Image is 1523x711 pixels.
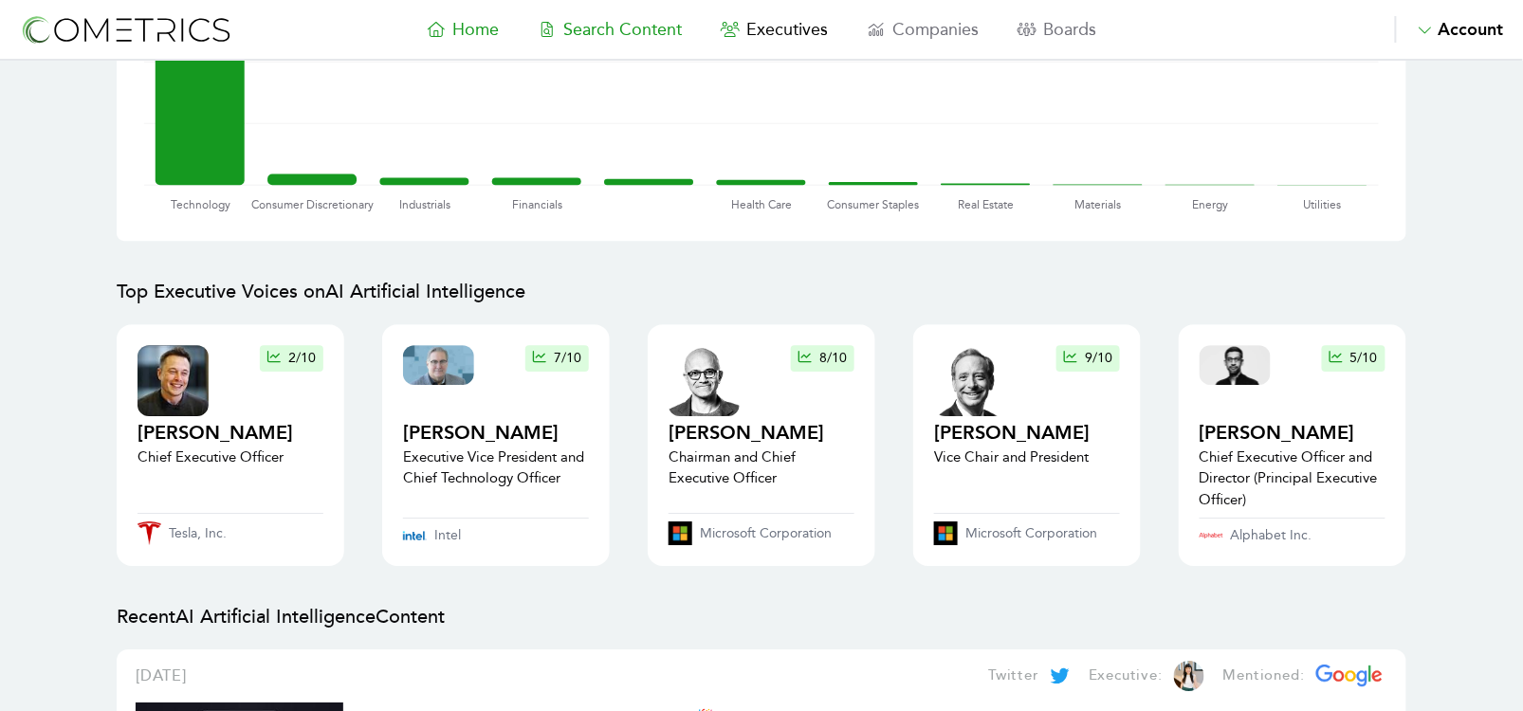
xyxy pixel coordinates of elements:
[403,528,427,543] img: company logo
[403,345,474,385] img: executive profile thumbnail
[828,196,920,210] tspan: Consumer Staples
[1200,345,1271,385] img: executive profile thumbnail
[519,16,702,43] a: Search Content
[1200,345,1385,511] a: executive profile thumbnail5/10[PERSON_NAME]Chief Executive Officer and Director (Principal Execu...
[848,16,999,43] a: Companies
[19,12,232,47] img: logo-refresh-RPX2ODFg.svg
[965,524,1097,543] p: Microsoft Corporation
[399,196,450,210] tspan: Industrials
[669,521,854,545] a: Microsoft Corporation
[403,420,589,447] h2: [PERSON_NAME]
[169,524,227,543] p: Tesla, Inc.
[669,447,854,489] p: Chairman and Chief Executive Officer
[1439,19,1504,40] span: Account
[564,19,683,40] span: Search Content
[403,526,589,545] a: Intel
[1200,447,1385,511] p: Chief Executive Officer and Director (Principal Executive Officer)
[1231,526,1312,545] p: Alphabet Inc.
[136,665,187,687] a: [DATE]
[138,345,323,506] a: executive profile thumbnail2/10[PERSON_NAME]Chief Executive Officer
[1075,196,1122,210] tspan: Materials
[453,19,500,40] span: Home
[988,665,1039,687] p: Twitter
[1223,665,1305,687] p: Mentioned:
[260,345,323,372] button: 2/10
[171,196,230,210] tspan: Technology
[934,521,1120,545] a: Microsoft Corporation
[138,420,293,447] h2: [PERSON_NAME]
[138,345,209,416] img: executive profile thumbnail
[1089,665,1163,687] p: Executive:
[791,345,854,372] button: 8/10
[731,196,792,210] tspan: Health Care
[117,279,1406,305] h2: Top Executive Voices on AI Artificial Intelligence
[702,16,848,43] a: Executives
[1044,19,1097,40] span: Boards
[117,604,1406,630] h2: Recent AI Artificial Intelligence Content
[669,345,740,416] img: executive profile thumbnail
[669,420,854,447] h2: [PERSON_NAME]
[999,16,1116,43] a: Boards
[408,16,519,43] a: Home
[525,345,589,372] button: 7/10
[1304,196,1342,210] tspan: Utilities
[1200,420,1385,447] h2: [PERSON_NAME]
[1200,533,1223,538] img: company logo
[669,521,692,545] img: company logo
[747,19,829,40] span: Executives
[138,521,323,545] a: Tesla, Inc.
[934,521,958,545] img: company logo
[1056,345,1120,372] button: 9/10
[251,196,374,210] tspan: Consumer Discretionary
[669,345,854,506] a: executive profile thumbnail8/10[PERSON_NAME]Chairman and Chief Executive Officer
[434,526,461,545] p: Intel
[512,196,562,210] tspan: Financials
[403,447,589,489] p: Executive Vice President and Chief Technology Officer
[700,524,832,543] p: Microsoft Corporation
[893,19,980,40] span: Companies
[934,447,1090,468] p: Vice Chair and President
[934,345,1120,506] a: executive profile thumbnail9/10[PERSON_NAME]Vice Chair and President
[958,196,1014,210] tspan: Real Estate
[138,447,293,468] p: Chief Executive Officer
[403,345,589,511] a: executive profile thumbnail7/10[PERSON_NAME]Executive Vice President and Chief Technology Officer
[1200,526,1385,545] a: Alphabet Inc.
[138,521,161,545] img: company logo
[1192,196,1228,210] tspan: Energy
[136,666,187,685] span: [DATE]
[934,420,1090,447] h2: [PERSON_NAME]
[1204,665,1387,687] a: Mentioned:
[1395,16,1504,43] button: Account
[934,345,1005,416] img: executive profile thumbnail
[1322,345,1385,372] button: 5/10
